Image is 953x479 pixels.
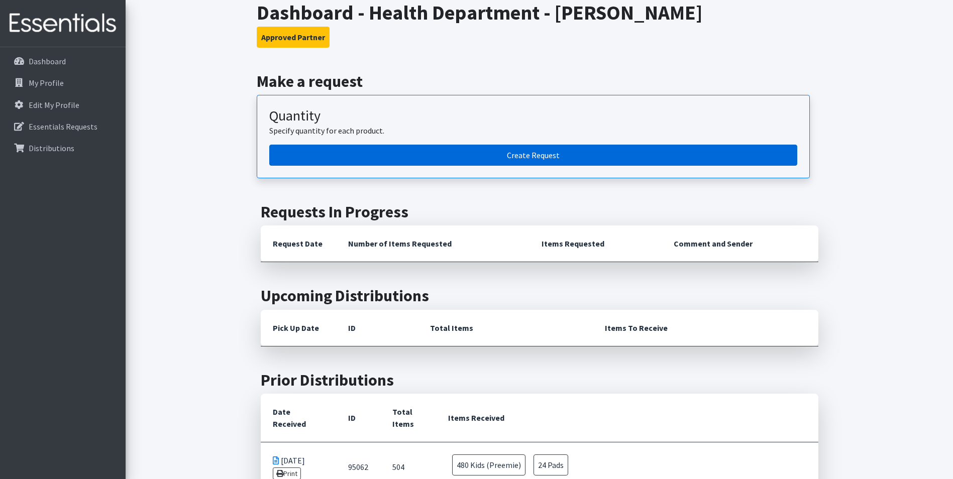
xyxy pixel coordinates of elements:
p: My Profile [29,78,64,88]
th: Items Received [436,394,818,442]
a: Distributions [4,138,122,158]
h3: Quantity [269,107,797,125]
th: Number of Items Requested [336,225,530,262]
th: Date Received [261,394,336,442]
span: 24 Pads [534,454,568,475]
a: Essentials Requests [4,116,122,137]
a: Dashboard [4,51,122,71]
h2: Requests In Progress [261,202,818,221]
h2: Make a request [257,72,822,91]
th: Total Items [380,394,436,442]
th: Pick Up Date [261,310,336,346]
th: Comment and Sender [662,225,818,262]
th: Request Date [261,225,336,262]
span: 480 Kids (Preemie) [452,454,525,475]
a: Create a request by quantity [269,145,797,166]
button: Approved Partner [257,27,330,48]
h2: Upcoming Distributions [261,286,818,305]
p: Edit My Profile [29,100,79,110]
th: ID [336,310,418,346]
th: ID [336,394,380,442]
img: HumanEssentials [4,7,122,40]
p: Distributions [29,143,74,153]
a: My Profile [4,73,122,93]
h1: Dashboard - Health Department - [PERSON_NAME] [257,1,822,25]
p: Specify quantity for each product. [269,125,797,137]
p: Essentials Requests [29,122,97,132]
th: Items Requested [530,225,662,262]
p: Dashboard [29,56,66,66]
a: Edit My Profile [4,95,122,115]
th: Total Items [418,310,593,346]
th: Items To Receive [593,310,818,346]
h2: Prior Distributions [261,371,818,390]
